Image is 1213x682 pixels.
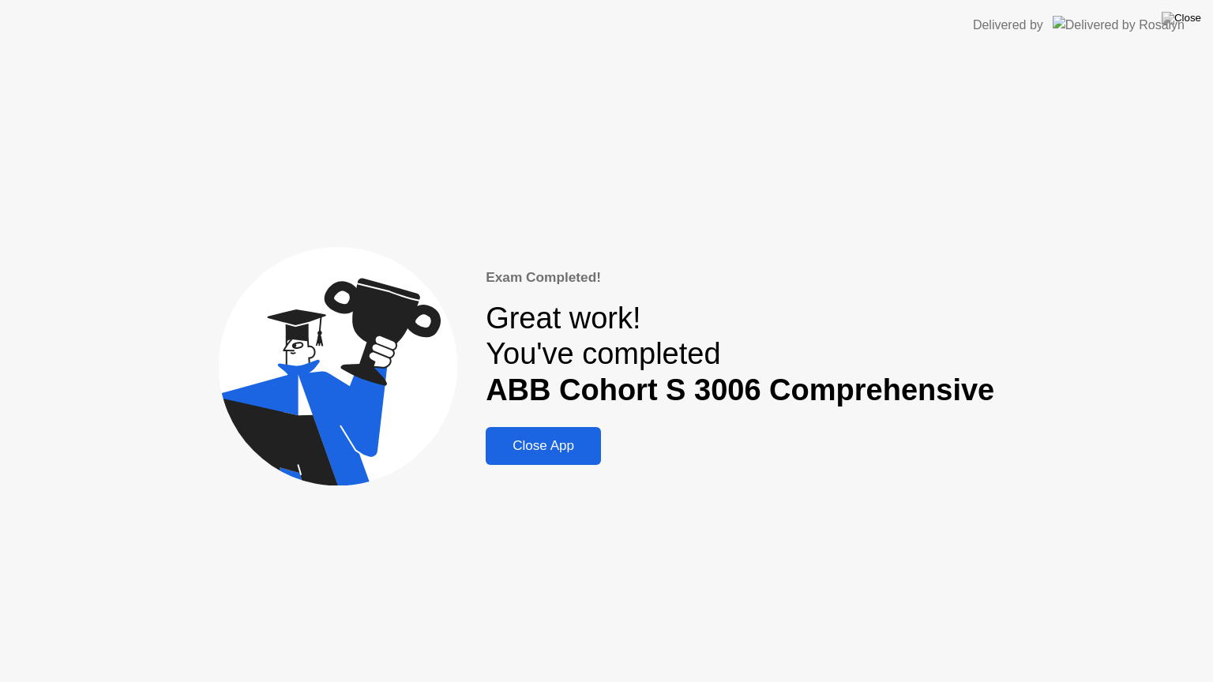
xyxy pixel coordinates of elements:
div: Delivered by [973,16,1043,35]
div: Close App [490,438,596,454]
div: Exam Completed! [486,268,994,288]
img: Close [1162,12,1201,24]
img: Delivered by Rosalyn [1053,16,1185,34]
button: Close App [486,427,601,465]
b: ABB Cohort S 3006 Comprehensive [486,373,994,407]
div: Great work! You've completed [486,301,994,409]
